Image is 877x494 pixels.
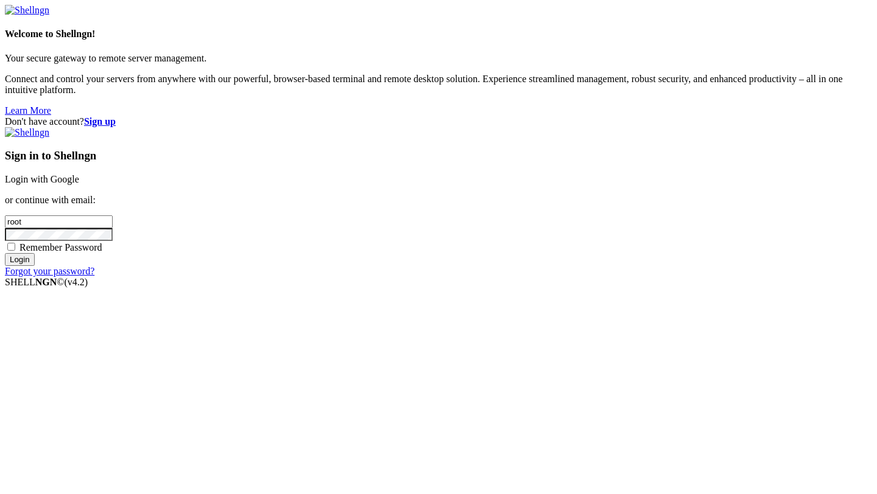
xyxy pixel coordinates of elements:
div: Don't have account? [5,116,872,127]
p: or continue with email: [5,195,872,206]
p: Connect and control your servers from anywhere with our powerful, browser-based terminal and remo... [5,74,872,96]
a: Forgot your password? [5,266,94,276]
input: Remember Password [7,243,15,251]
span: 4.2.0 [65,277,88,287]
b: NGN [35,277,57,287]
a: Learn More [5,105,51,116]
a: Sign up [84,116,116,127]
input: Email address [5,215,113,228]
p: Your secure gateway to remote server management. [5,53,872,64]
a: Login with Google [5,174,79,184]
h3: Sign in to Shellngn [5,149,872,162]
img: Shellngn [5,5,49,16]
h4: Welcome to Shellngn! [5,29,872,40]
img: Shellngn [5,127,49,138]
span: SHELL © [5,277,88,287]
span: Remember Password [19,242,102,252]
input: Login [5,253,35,266]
